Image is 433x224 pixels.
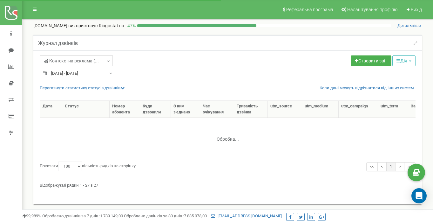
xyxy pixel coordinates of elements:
span: 99,989% [22,214,41,218]
span: Контекстна реклама (... [44,58,99,64]
th: utm_sourcе [268,101,302,118]
span: Реферальна програма [286,7,333,12]
span: використовує Ringostat на [68,23,124,28]
u: 1 739 149,00 [100,214,123,218]
a: Переглянути статистику статусів дзвінків [40,86,125,90]
a: < [377,162,387,171]
select: Показатикількість рядків на сторінку [58,162,82,171]
h5: Журнал дзвінків [38,41,78,46]
button: Дія [392,55,416,66]
th: Дата [40,101,62,118]
th: Статус [62,101,110,118]
span: Вихід [411,7,422,12]
img: ringostat logo [5,6,17,20]
th: utm_mеdium [302,101,339,118]
label: Показати кількість рядків на сторінку [40,162,136,171]
a: Контекстна реклама (... [40,55,113,66]
span: Налаштування профілю [347,7,397,12]
a: >> [404,162,416,171]
th: utm_tеrm [378,101,408,118]
th: Тривалість дзвінка [234,101,268,118]
th: З ким з'єднано [171,101,200,118]
a: Створити звіт [351,55,391,66]
th: utm_cаmpaign [339,101,378,118]
span: Оброблено дзвінків за 7 днів : [42,214,123,218]
p: [DOMAIN_NAME] [33,22,124,29]
span: Оброблено дзвінків за 30 днів : [124,214,207,218]
p: 47 % [124,22,137,29]
a: << [366,162,378,171]
th: Номер абонента [110,101,140,118]
u: 7 835 073,00 [184,214,207,218]
a: 1 [386,162,396,171]
div: Обробка... [188,131,267,141]
a: [EMAIL_ADDRESS][DOMAIN_NAME] [211,214,282,218]
th: Час очікування [200,101,234,118]
a: > [395,162,404,171]
a: Коли дані можуть відрізнятися вiд інших систем [320,85,414,91]
div: Open Intercom Messenger [411,188,427,203]
span: Детальніше [397,23,421,28]
th: Куди дзвонили [140,101,171,118]
div: Відображуємі рядки 1 - 27 з 27 [40,180,416,189]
